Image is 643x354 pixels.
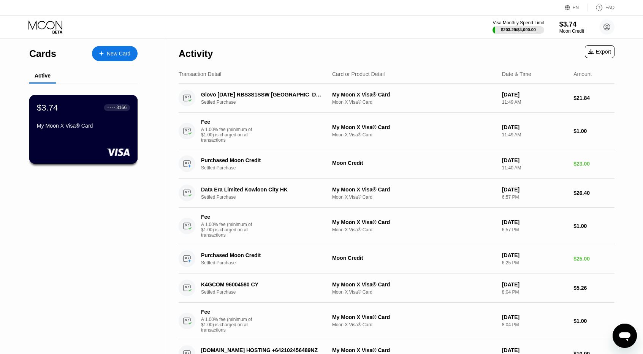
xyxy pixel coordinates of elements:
div: My Moon X Visa® Card [332,314,496,320]
div: My Moon X Visa® Card [332,219,496,225]
div: EN [565,4,588,11]
div: Settled Purchase [201,289,334,295]
div: $1.00 [573,223,614,229]
div: $203.29 / $4,000.00 [501,27,536,32]
div: Fee [201,309,254,315]
div: Export [585,45,614,58]
div: 6:57 PM [502,194,567,200]
div: New Card [92,46,138,61]
div: $21.84 [573,95,614,101]
div: [DATE] [502,92,567,98]
div: My Moon X Visa® Card [332,124,496,130]
div: Active [35,73,51,79]
div: FAQ [605,5,614,10]
div: Transaction Detail [179,71,221,77]
div: FAQ [588,4,614,11]
div: $5.26 [573,285,614,291]
div: Settled Purchase [201,165,334,171]
iframe: Bouton de lancement de la fenêtre de messagerie [613,324,637,348]
div: Purchased Moon Credit [201,157,325,163]
div: Date & Time [502,71,531,77]
div: 8:04 PM [502,289,567,295]
div: Settled Purchase [201,194,334,200]
div: 6:25 PM [502,260,567,265]
div: Card or Product Detail [332,71,385,77]
div: My Moon X Visa® Card [332,281,496,288]
div: Export [588,49,611,55]
div: My Moon X Visa® Card [37,123,130,129]
div: Data Era Limited Kowloon City HKSettled PurchaseMy Moon X Visa® CardMoon X Visa® Card[DATE]6:57 P... [179,179,614,208]
div: [DATE] [502,124,567,130]
div: My Moon X Visa® Card [332,92,496,98]
div: Moon X Visa® Card [332,322,496,327]
div: 11:49 AM [502,132,567,137]
div: Data Era Limited Kowloon City HK [201,186,325,193]
div: $3.74 [37,103,58,112]
div: [DATE] [502,347,567,353]
div: [DATE] [502,281,567,288]
div: Cards [29,48,56,59]
div: FeeA 1.00% fee (minimum of $1.00) is charged on all transactionsMy Moon X Visa® CardMoon X Visa® ... [179,208,614,244]
div: New Card [107,51,130,57]
div: [DATE] [502,186,567,193]
div: Purchased Moon Credit [201,252,325,258]
div: My Moon X Visa® Card [332,347,496,353]
div: 11:40 AM [502,165,567,171]
div: FeeA 1.00% fee (minimum of $1.00) is charged on all transactionsMy Moon X Visa® CardMoon X Visa® ... [179,113,614,149]
div: [DOMAIN_NAME] HOSTING +642102456489NZ [201,347,325,353]
div: $1.00 [573,318,614,324]
div: My Moon X Visa® Card [332,186,496,193]
div: $3.74 [559,21,584,28]
div: Purchased Moon CreditSettled PurchaseMoon Credit[DATE]6:25 PM$25.00 [179,244,614,273]
div: Moon Credit [559,28,584,34]
div: 11:49 AM [502,100,567,105]
div: $26.40 [573,190,614,196]
div: A 1.00% fee (minimum of $1.00) is charged on all transactions [201,127,258,143]
div: Activity [179,48,213,59]
div: $3.74● ● ● ●3166My Moon X Visa® Card [30,95,137,163]
div: Moon Credit [332,255,496,261]
div: $3.74Moon Credit [559,21,584,34]
div: Glovo [DATE] RBS3S1SSW [GEOGRAPHIC_DATA] ES [201,92,325,98]
div: 8:04 PM [502,322,567,327]
div: A 1.00% fee (minimum of $1.00) is charged on all transactions [201,222,258,238]
div: [DATE] [502,252,567,258]
div: Fee [201,214,254,220]
div: $1.00 [573,128,614,134]
div: Purchased Moon CreditSettled PurchaseMoon Credit[DATE]11:40 AM$23.00 [179,149,614,179]
div: [DATE] [502,157,567,163]
div: Moon Credit [332,160,496,166]
div: EN [573,5,579,10]
div: Moon X Visa® Card [332,227,496,232]
div: Visa Monthly Spend Limit [493,20,544,25]
div: Fee [201,119,254,125]
div: Moon X Visa® Card [332,132,496,137]
div: K4GCOM 96004580 CYSettled PurchaseMy Moon X Visa® CardMoon X Visa® Card[DATE]8:04 PM$5.26 [179,273,614,303]
div: A 1.00% fee (minimum of $1.00) is charged on all transactions [201,317,258,333]
div: Settled Purchase [201,100,334,105]
div: Visa Monthly Spend Limit$203.29/$4,000.00 [493,20,544,34]
div: [DATE] [502,219,567,225]
div: 6:57 PM [502,227,567,232]
div: K4GCOM 96004580 CY [201,281,325,288]
div: ● ● ● ● [108,106,115,109]
div: 3166 [116,105,127,110]
div: Settled Purchase [201,260,334,265]
div: Moon X Visa® Card [332,100,496,105]
div: Glovo [DATE] RBS3S1SSW [GEOGRAPHIC_DATA] ESSettled PurchaseMy Moon X Visa® CardMoon X Visa® Card[... [179,84,614,113]
div: Moon X Visa® Card [332,194,496,200]
div: Amount [573,71,592,77]
div: $23.00 [573,161,614,167]
div: Moon X Visa® Card [332,289,496,295]
div: FeeA 1.00% fee (minimum of $1.00) is charged on all transactionsMy Moon X Visa® CardMoon X Visa® ... [179,303,614,339]
div: [DATE] [502,314,567,320]
div: $25.00 [573,256,614,262]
